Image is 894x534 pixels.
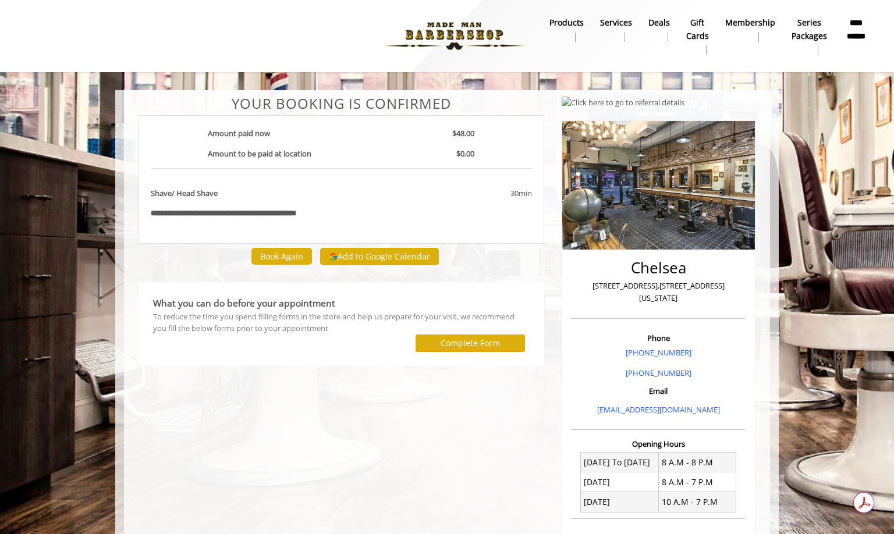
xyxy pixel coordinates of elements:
td: 8 A.M - 8 P.M [658,453,736,472]
img: Made Man Barbershop logo [374,4,534,68]
td: [DATE] To [DATE] [581,453,659,472]
p: [STREET_ADDRESS],[STREET_ADDRESS][US_STATE] [574,280,742,304]
b: $48.00 [452,128,474,138]
button: Add to Google Calendar [320,248,439,265]
a: MembershipMembership [717,15,783,45]
label: Complete Form [441,339,500,348]
button: Book Again [251,248,312,265]
h3: Phone [574,334,742,342]
td: [DATE] [581,472,659,492]
div: 30min [416,187,531,200]
b: gift cards [686,16,709,42]
h3: Opening Hours [572,440,745,448]
a: [EMAIL_ADDRESS][DOMAIN_NAME] [597,404,720,415]
b: Membership [725,16,775,29]
a: DealsDeals [640,15,678,45]
b: Deals [648,16,670,29]
img: Click here to go to referral details [562,97,684,109]
b: products [549,16,584,29]
b: Shave/ Head Shave [151,187,218,200]
a: Series packagesSeries packages [783,15,835,58]
h2: Chelsea [574,259,742,276]
b: $0.00 [456,148,474,159]
a: [PHONE_NUMBER] [626,347,691,358]
b: What you can do before your appointment [153,297,335,309]
td: 8 A.M - 7 P.M [658,472,736,492]
button: Complete Form [416,334,525,351]
b: Services [600,16,632,29]
td: 10 A.M - 7 P.M [658,492,736,512]
center: Your Booking is confirmed [139,96,544,111]
b: Series packages [792,16,827,42]
b: Amount paid now [208,128,270,138]
td: [DATE] [581,492,659,512]
h3: Email [574,387,742,395]
a: Productsproducts [541,15,592,45]
a: [PHONE_NUMBER] [626,368,691,378]
div: To reduce the time you spend filling forms in the store and help us prepare for your visit, we re... [153,311,530,335]
a: ServicesServices [592,15,640,45]
a: Gift cardsgift cards [678,15,717,58]
b: Amount to be paid at location [208,148,311,159]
